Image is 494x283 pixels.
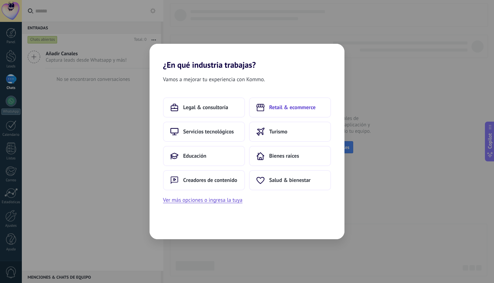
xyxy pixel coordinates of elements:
span: Turismo [269,128,287,135]
span: Bienes raíces [269,153,299,159]
h2: ¿En qué industria trabajas? [150,44,344,70]
button: Ver más opciones o ingresa la tuya [163,196,242,205]
button: Bienes raíces [249,146,331,166]
span: Creadores de contenido [183,177,237,184]
button: Educación [163,146,245,166]
span: Servicios tecnológicos [183,128,234,135]
button: Retail & ecommerce [249,97,331,118]
button: Servicios tecnológicos [163,122,245,142]
span: Retail & ecommerce [269,104,316,111]
button: Creadores de contenido [163,170,245,190]
span: Vamos a mejorar tu experiencia con Kommo. [163,75,265,84]
button: Legal & consultoría [163,97,245,118]
button: Salud & bienestar [249,170,331,190]
span: Salud & bienestar [269,177,311,184]
span: Educación [183,153,206,159]
button: Turismo [249,122,331,142]
span: Legal & consultoría [183,104,228,111]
